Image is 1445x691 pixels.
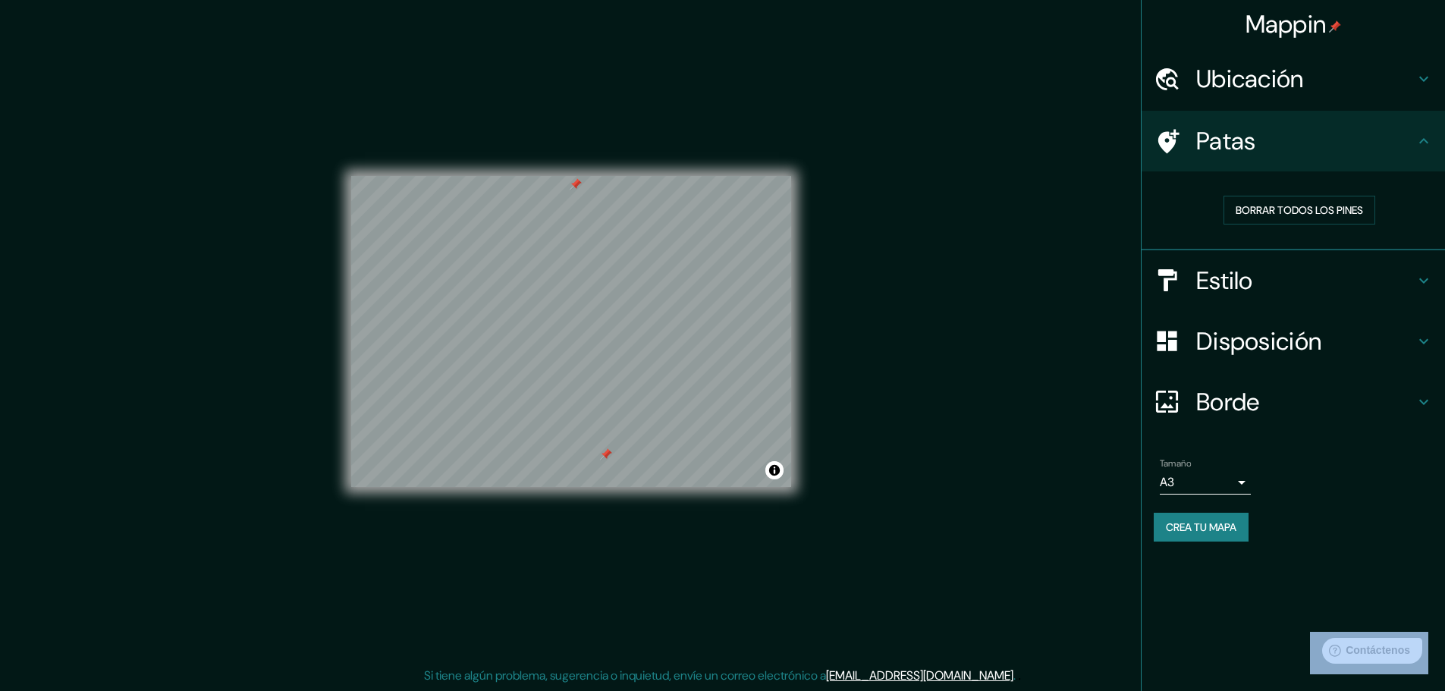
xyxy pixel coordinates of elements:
font: A3 [1160,474,1174,490]
div: Patas [1142,111,1445,171]
font: Disposición [1196,325,1321,357]
div: Disposición [1142,311,1445,372]
font: Estilo [1196,265,1253,297]
div: A3 [1160,470,1251,495]
div: Ubicación [1142,49,1445,109]
font: Tamaño [1160,457,1191,470]
iframe: Lanzador de widgets de ayuda [1310,632,1428,674]
font: Crea tu mapa [1166,520,1236,534]
font: Si tiene algún problema, sugerencia o inquietud, envíe un correo electrónico a [424,667,826,683]
button: Borrar todos los pines [1224,196,1375,225]
font: Borrar todos los pines [1236,203,1363,217]
a: [EMAIL_ADDRESS][DOMAIN_NAME] [826,667,1013,683]
font: . [1013,667,1016,683]
button: Crea tu mapa [1154,513,1249,542]
font: Ubicación [1196,63,1304,95]
button: Activar o desactivar atribución [765,461,784,479]
font: Mappin [1246,8,1327,40]
div: Estilo [1142,250,1445,311]
font: Borde [1196,386,1260,418]
font: . [1016,667,1018,683]
canvas: Mapa [351,176,791,487]
div: Borde [1142,372,1445,432]
font: Patas [1196,125,1256,157]
font: . [1018,667,1021,683]
img: pin-icon.png [1329,20,1341,33]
